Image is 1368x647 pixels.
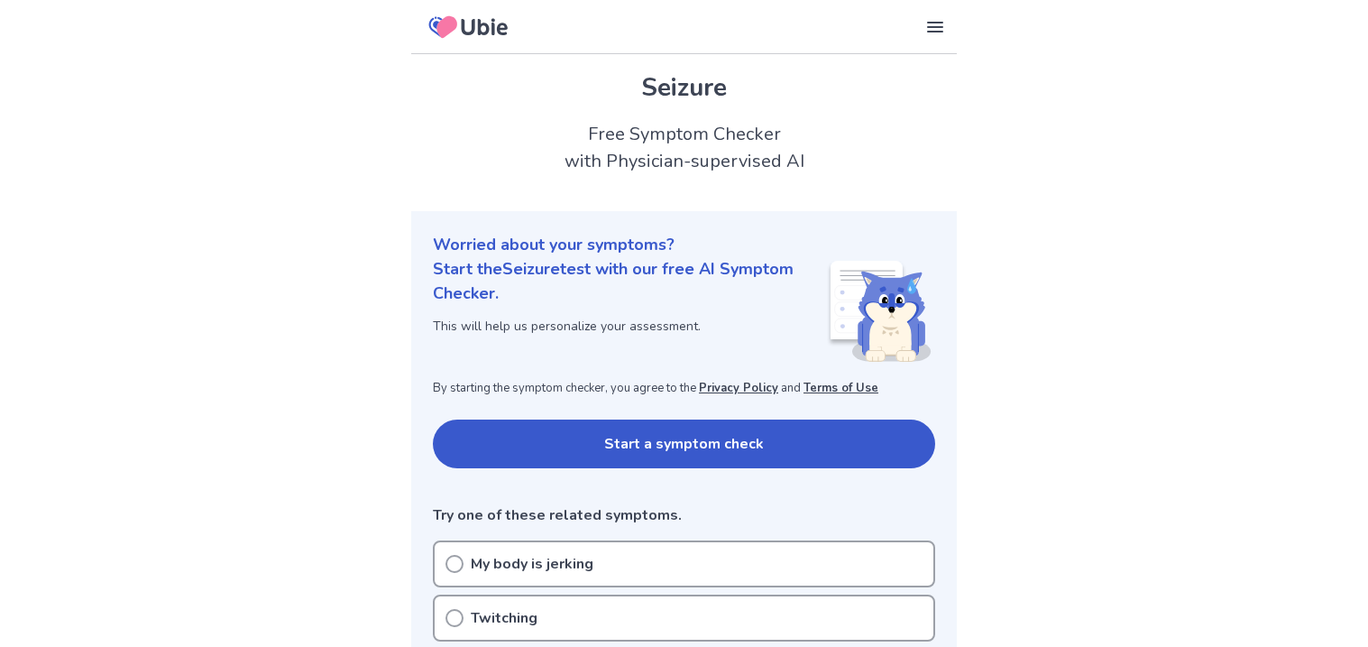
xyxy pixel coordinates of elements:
p: Start the Seizure test with our free AI Symptom Checker. [433,257,827,306]
p: Twitching [471,607,537,629]
a: Privacy Policy [699,380,778,396]
h1: Seizure [433,69,935,106]
h2: Free Symptom Checker with Physician-supervised AI [411,121,957,175]
a: Terms of Use [803,380,878,396]
p: My body is jerking [471,553,593,575]
p: This will help us personalize your assessment. [433,317,827,336]
p: Try one of these related symptoms. [433,504,935,526]
button: Start a symptom check [433,420,935,468]
p: By starting the symptom checker, you agree to the and [433,380,935,398]
img: Shiba [827,261,932,362]
p: Worried about your symptoms? [433,233,935,257]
